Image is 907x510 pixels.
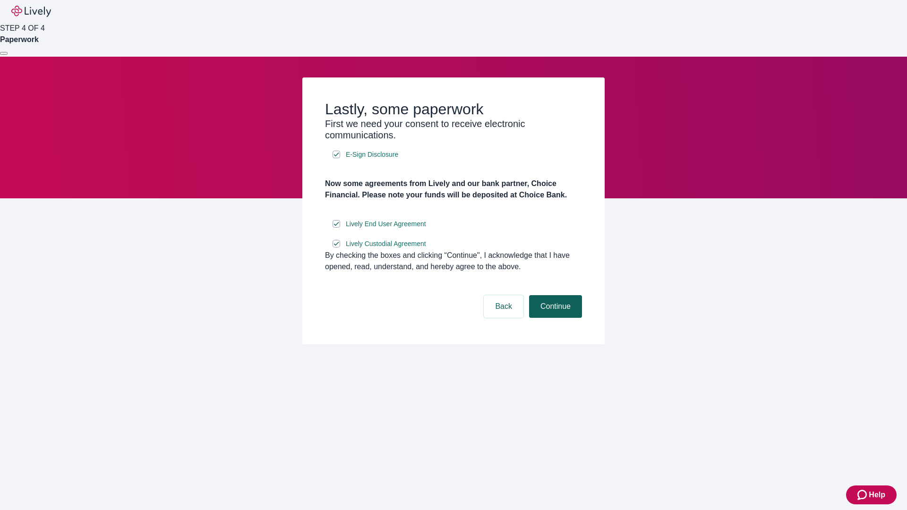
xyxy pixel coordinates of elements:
svg: Zendesk support icon [857,489,869,501]
h3: First we need your consent to receive electronic communications. [325,118,582,141]
a: e-sign disclosure document [344,238,428,250]
img: Lively [11,6,51,17]
span: Help [869,489,885,501]
button: Zendesk support iconHelp [846,485,897,504]
a: e-sign disclosure document [344,149,400,161]
h4: Now some agreements from Lively and our bank partner, Choice Financial. Please note your funds wi... [325,178,582,201]
button: Continue [529,295,582,318]
button: Back [484,295,523,318]
span: Lively End User Agreement [346,219,426,229]
span: E-Sign Disclosure [346,150,398,160]
h2: Lastly, some paperwork [325,100,582,118]
span: Lively Custodial Agreement [346,239,426,249]
div: By checking the boxes and clicking “Continue", I acknowledge that I have opened, read, understand... [325,250,582,272]
a: e-sign disclosure document [344,218,428,230]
